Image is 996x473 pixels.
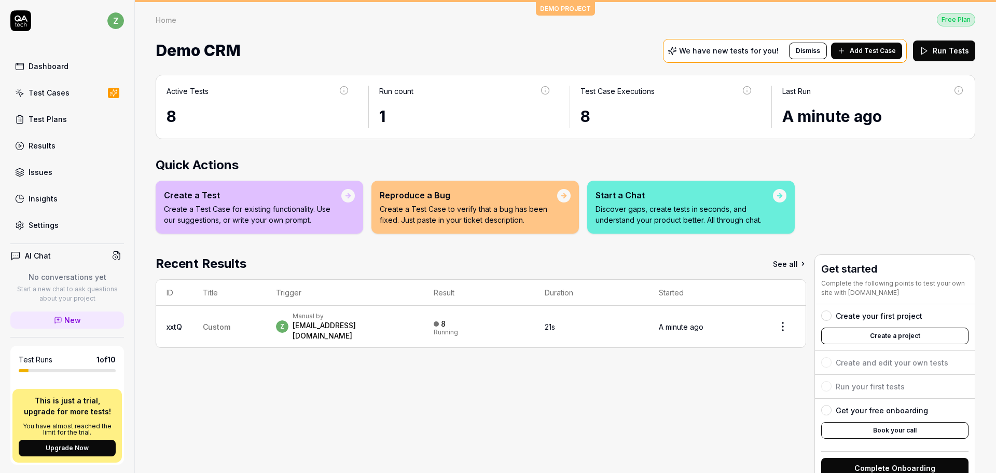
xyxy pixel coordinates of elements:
[167,105,350,128] div: 8
[821,261,969,277] h3: Get started
[580,86,655,97] div: Test Case Executions
[29,140,56,151] div: Results
[648,280,760,306] th: Started
[156,254,246,273] h2: Recent Results
[10,162,124,182] a: Issues
[64,315,81,326] span: New
[10,56,124,76] a: Dashboard
[441,319,446,329] div: 8
[203,322,230,331] span: Custom
[10,188,124,209] a: Insights
[29,61,68,72] div: Dashboard
[10,215,124,235] a: Settings
[380,189,557,201] div: Reproduce a Bug
[107,12,124,29] span: z
[782,107,882,126] time: A minute ago
[596,189,773,201] div: Start a Chat
[164,204,341,225] p: Create a Test Case for existing functionality. Use our suggestions, or write your own prompt.
[25,250,51,261] h4: AI Chat
[29,87,70,98] div: Test Cases
[10,312,124,329] a: New
[821,328,969,344] button: Create a project
[19,423,116,436] p: You have almost reached the limit for the trial.
[29,193,58,204] div: Insights
[29,167,52,178] div: Issues
[596,204,773,225] p: Discover gaps, create tests in seconds, and understand your product better. All through chat.
[580,105,753,128] div: 8
[831,43,902,59] button: Add Test Case
[164,189,341,201] div: Create a Test
[29,220,59,231] div: Settings
[534,280,649,306] th: Duration
[293,312,413,320] div: Manual by
[789,43,827,59] button: Dismiss
[156,15,176,25] div: Home
[10,83,124,103] a: Test Cases
[19,355,52,364] h5: Test Runs
[423,280,534,306] th: Result
[379,86,413,97] div: Run count
[276,320,288,333] span: z
[167,322,182,331] a: xxtQ
[913,40,975,61] button: Run Tests
[836,310,922,321] div: Create your first project
[937,12,975,26] button: Free Plan
[836,405,928,416] div: Get your free onboarding
[380,204,557,225] p: Create a Test Case to verify that a bug has been fixed. Just paste in your ticket description.
[782,86,811,97] div: Last Run
[96,354,116,365] span: 1 of 10
[821,279,969,298] div: Complete the following points to test your own site with [DOMAIN_NAME]
[192,280,266,306] th: Title
[167,86,209,97] div: Active Tests
[107,10,124,31] button: z
[266,280,423,306] th: Trigger
[293,320,413,341] div: [EMAIL_ADDRESS][DOMAIN_NAME]
[10,272,124,282] p: No conversations yet
[10,285,124,303] p: Start a new chat to ask questions about your project
[773,254,806,273] a: See all
[937,13,975,26] div: Free Plan
[821,422,969,439] button: Book your call
[19,440,116,456] button: Upgrade Now
[156,156,975,174] h2: Quick Actions
[659,322,703,331] time: A minute ago
[10,136,124,156] a: Results
[679,47,779,55] p: We have new tests for you!
[19,395,116,417] p: This is just a trial, upgrade for more tests!
[434,329,458,335] div: Running
[850,46,896,56] span: Add Test Case
[29,114,67,125] div: Test Plans
[10,109,124,129] a: Test Plans
[545,322,555,331] time: 21s
[156,37,241,64] span: Demo CRM
[379,105,551,128] div: 1
[156,280,192,306] th: ID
